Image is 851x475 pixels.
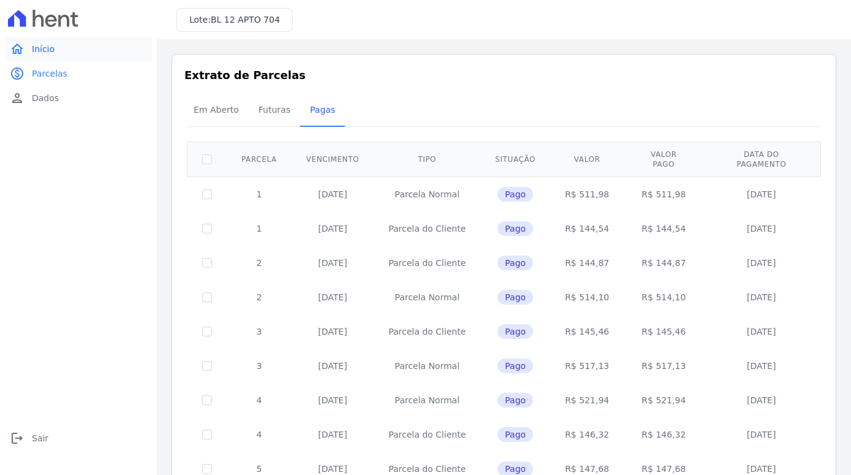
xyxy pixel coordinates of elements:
td: 2 [227,246,292,280]
th: Valor [550,142,624,177]
td: [DATE] [292,349,374,383]
i: paid [10,66,25,81]
a: Em Aberto [184,95,249,127]
td: [DATE] [292,211,374,246]
td: Parcela do Cliente [374,246,480,280]
span: Pago [497,393,533,408]
td: [DATE] [703,417,819,452]
a: personDados [5,86,152,110]
input: Só é possível selecionar pagamentos em aberto [202,361,212,371]
td: R$ 521,94 [550,383,624,417]
td: R$ 517,13 [624,349,703,383]
td: [DATE] [292,280,374,314]
td: R$ 514,10 [624,280,703,314]
td: [DATE] [703,211,819,246]
span: Início [32,43,55,55]
th: Vencimento [292,142,374,177]
td: R$ 144,54 [624,211,703,246]
td: R$ 146,32 [550,417,624,452]
th: Valor pago [624,142,703,177]
td: [DATE] [292,246,374,280]
span: Pago [497,359,533,373]
input: Só é possível selecionar pagamentos em aberto [202,395,212,405]
td: [DATE] [292,177,374,211]
span: Em Aberto [186,97,246,122]
span: Pagas [303,97,342,122]
span: Sair [32,432,48,444]
td: R$ 521,94 [624,383,703,417]
span: Pago [497,324,533,339]
span: Dados [32,92,59,104]
a: Pagas [300,95,345,127]
td: 3 [227,349,292,383]
span: Parcelas [32,67,67,80]
td: [DATE] [703,349,819,383]
td: [DATE] [703,246,819,280]
td: Parcela do Cliente [374,211,480,246]
a: logoutSair [5,426,152,450]
a: paidParcelas [5,61,152,86]
td: [DATE] [703,280,819,314]
span: Pago [497,427,533,442]
h3: Lote: [189,13,280,26]
td: 1 [227,211,292,246]
td: R$ 144,54 [550,211,624,246]
td: [DATE] [703,314,819,349]
td: Parcela Normal [374,177,480,211]
span: Pago [497,290,533,305]
td: R$ 144,87 [624,246,703,280]
span: Pago [497,221,533,236]
i: home [10,42,25,56]
a: homeInício [5,37,152,61]
span: Pago [497,256,533,270]
input: Só é possível selecionar pagamentos em aberto [202,327,212,336]
td: R$ 145,46 [624,314,703,349]
input: Só é possível selecionar pagamentos em aberto [202,189,212,199]
td: Parcela Normal [374,280,480,314]
h3: Extrato de Parcelas [184,67,823,83]
td: R$ 144,87 [550,246,624,280]
th: Situação [480,142,550,177]
td: [DATE] [703,177,819,211]
input: Só é possível selecionar pagamentos em aberto [202,430,212,439]
input: Só é possível selecionar pagamentos em aberto [202,258,212,268]
td: 1 [227,177,292,211]
td: R$ 511,98 [624,177,703,211]
td: [DATE] [292,314,374,349]
i: person [10,91,25,105]
td: Parcela Normal [374,383,480,417]
td: [DATE] [292,383,374,417]
input: Só é possível selecionar pagamentos em aberto [202,224,212,234]
th: Data do pagamento [703,142,819,177]
td: 3 [227,314,292,349]
i: logout [10,431,25,446]
td: Parcela do Cliente [374,417,480,452]
span: BL 12 APTO 704 [211,15,280,25]
a: Futuras [249,95,300,127]
td: R$ 511,98 [550,177,624,211]
th: Parcela [227,142,292,177]
td: 2 [227,280,292,314]
td: [DATE] [703,383,819,417]
td: R$ 145,46 [550,314,624,349]
td: Parcela do Cliente [374,314,480,349]
td: R$ 146,32 [624,417,703,452]
th: Tipo [374,142,480,177]
td: 4 [227,383,292,417]
input: Só é possível selecionar pagamentos em aberto [202,464,212,474]
span: Futuras [251,97,298,122]
span: Pago [497,187,533,202]
td: [DATE] [292,417,374,452]
td: Parcela Normal [374,349,480,383]
input: Só é possível selecionar pagamentos em aberto [202,292,212,302]
td: R$ 514,10 [550,280,624,314]
td: R$ 517,13 [550,349,624,383]
td: 4 [227,417,292,452]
